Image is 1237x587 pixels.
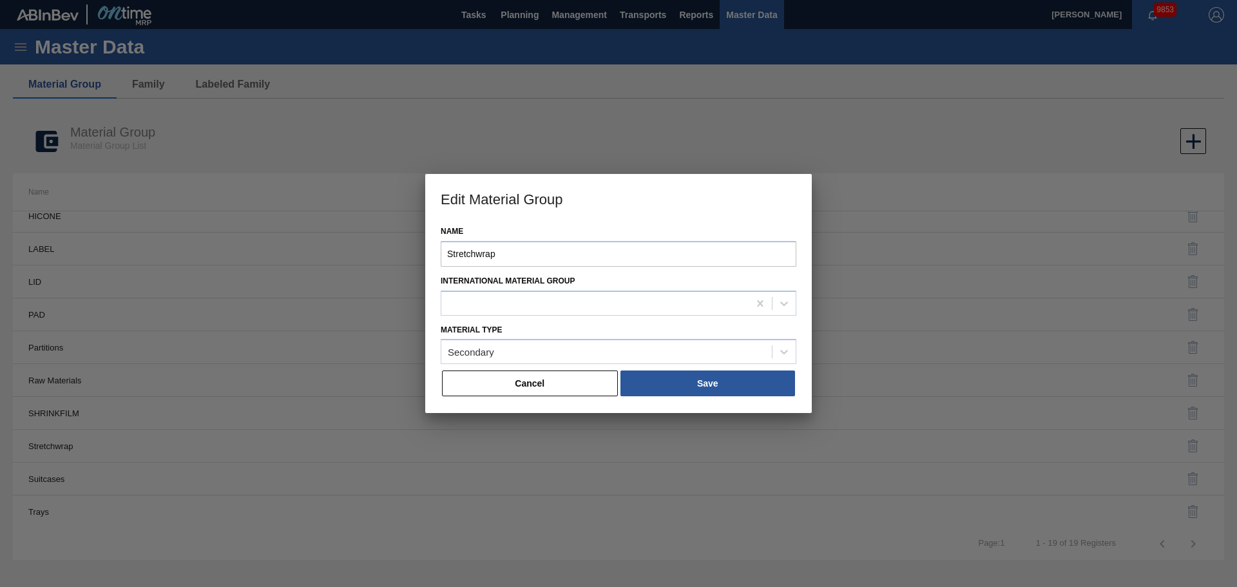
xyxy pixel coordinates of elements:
div: Secondary [448,347,494,358]
button: Cancel [442,370,618,396]
label: International Material Group [441,276,575,285]
button: Save [620,370,795,396]
h3: Edit Material Group [425,174,812,223]
label: Name [441,222,796,241]
label: Material Type [441,325,503,334]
